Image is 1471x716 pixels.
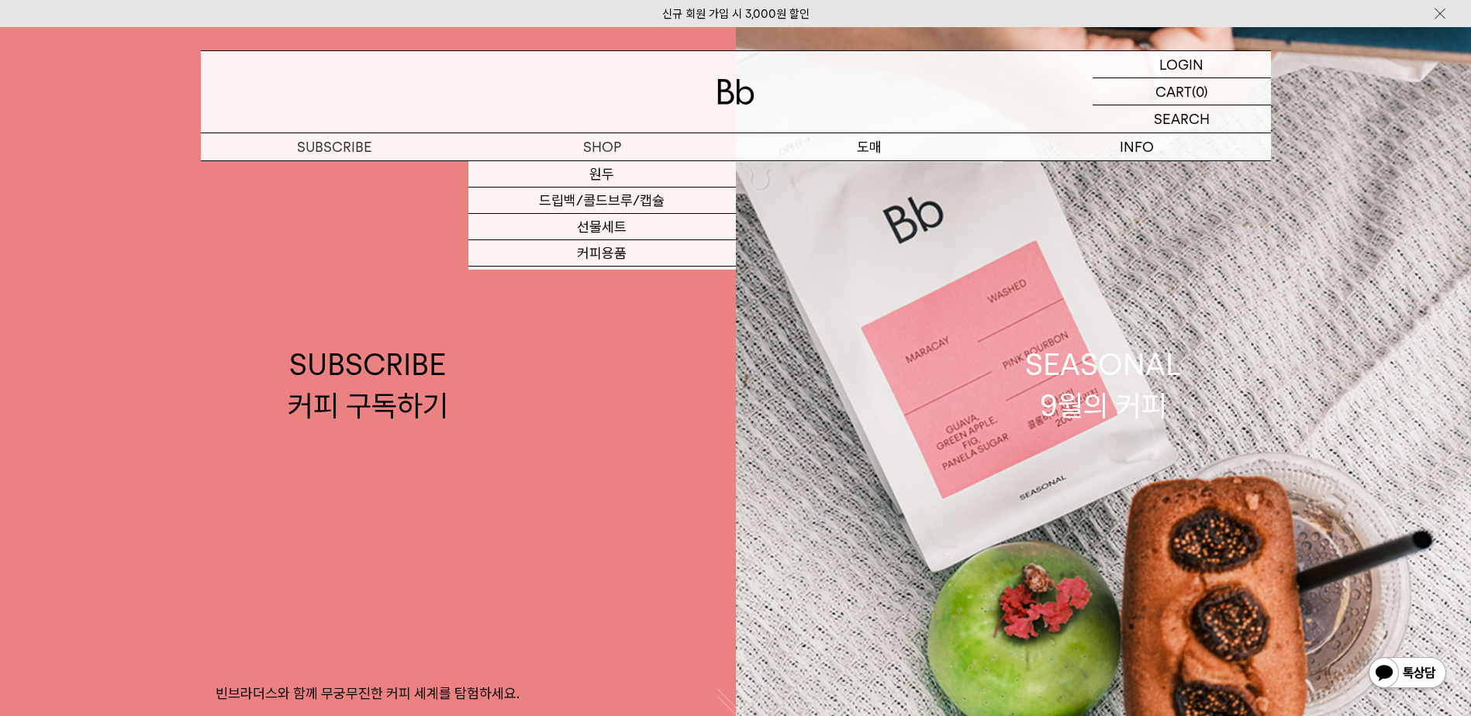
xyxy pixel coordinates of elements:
p: INFO [1003,133,1271,160]
a: 도매 서비스 [736,161,1003,188]
a: SHOP [468,133,736,160]
a: 원두 [468,161,736,188]
div: SUBSCRIBE 커피 구독하기 [288,344,448,426]
a: 신규 회원 가입 시 3,000원 할인 [662,7,810,21]
p: 도매 [736,133,1003,160]
img: 카카오톡 채널 1:1 채팅 버튼 [1367,656,1448,693]
p: SEARCH [1154,105,1210,133]
a: 드립백/콜드브루/캡슐 [468,188,736,214]
a: SUBSCRIBE [201,133,468,160]
img: 로고 [717,79,754,105]
a: 커피용품 [468,240,736,267]
a: 선물세트 [468,214,736,240]
p: LOGIN [1159,51,1203,77]
p: CART [1155,78,1192,105]
a: CART (0) [1093,78,1271,105]
div: SEASONAL 9월의 커피 [1025,344,1182,426]
a: 프로그램 [468,267,736,293]
a: LOGIN [1093,51,1271,78]
p: (0) [1192,78,1208,105]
